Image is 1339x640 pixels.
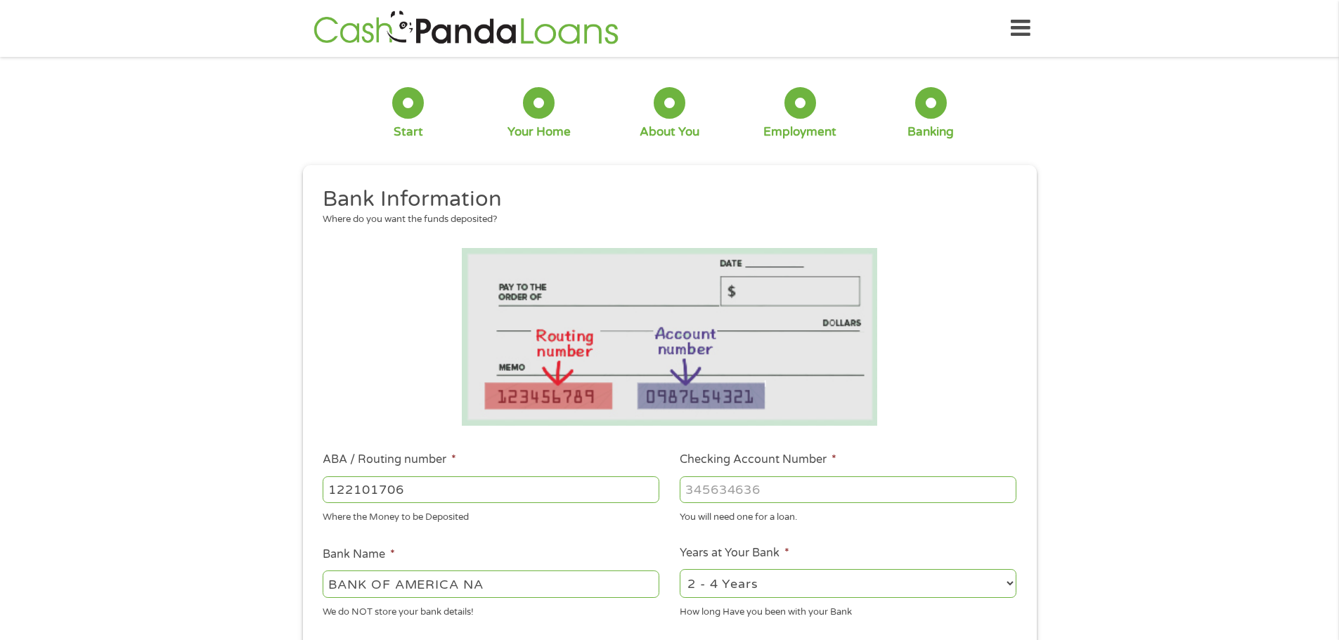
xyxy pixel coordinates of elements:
label: Checking Account Number [680,452,836,467]
div: About You [640,124,699,140]
div: Where the Money to be Deposited [323,506,659,525]
div: Employment [763,124,836,140]
img: Routing number location [462,248,878,426]
div: Banking [907,124,954,140]
label: Bank Name [323,547,395,562]
input: 345634636 [680,476,1016,503]
div: We do NOT store your bank details! [323,600,659,619]
div: You will need one for a loan. [680,506,1016,525]
label: ABA / Routing number [323,452,456,467]
div: How long Have you been with your Bank [680,600,1016,619]
h2: Bank Information [323,185,1006,214]
input: 263177916 [323,476,659,503]
div: Your Home [507,124,571,140]
div: Where do you want the funds deposited? [323,213,1006,227]
img: GetLoanNow Logo [309,8,623,48]
label: Years at Your Bank [680,546,789,561]
div: Start [394,124,423,140]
